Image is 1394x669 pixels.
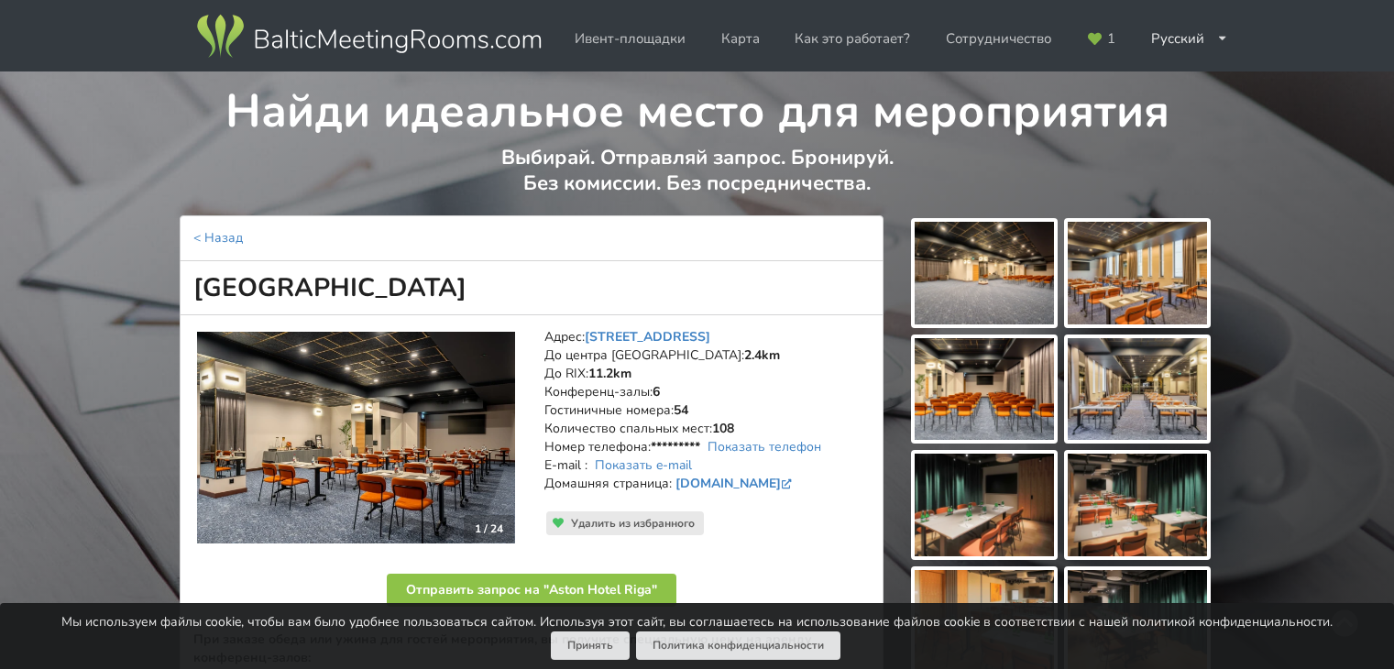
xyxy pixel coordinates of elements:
[653,383,660,400] strong: 6
[551,631,630,660] button: Принять
[544,328,870,511] address: Адрес: До центра [GEOGRAPHIC_DATA]: До RIX: Конференц-залы: Гостиничные номера: Количество спальн...
[464,515,514,543] div: 1 / 24
[181,71,1213,141] h1: Найди идеальное место для мероприятия
[595,456,692,474] a: Показать e-mail
[708,438,821,455] a: Показать телефон
[562,21,698,57] a: Ивент-площадки
[1107,32,1115,46] span: 1
[782,21,923,57] a: Как это работает?
[1068,222,1207,324] img: Aston Hotel Riga | Рига | Площадка для мероприятий - фото галереи
[197,332,515,544] a: Гостиница | Рига | Aston Hotel Riga 1 / 24
[387,574,676,607] button: Отправить запрос на "Aston Hotel Riga"
[1068,454,1207,556] img: Aston Hotel Riga | Рига | Площадка для мероприятий - фото галереи
[708,21,773,57] a: Карта
[180,261,884,315] h1: [GEOGRAPHIC_DATA]
[674,401,688,419] strong: 54
[744,346,780,364] strong: 2.4km
[193,11,544,62] img: Baltic Meeting Rooms
[636,631,840,660] a: Политика конфиденциальности
[1068,338,1207,441] img: Aston Hotel Riga | Рига | Площадка для мероприятий - фото галереи
[181,145,1213,215] p: Выбирай. Отправляй запрос. Бронируй. Без комиссии. Без посредничества.
[1138,21,1241,57] div: Русский
[915,222,1054,324] img: Aston Hotel Riga | Рига | Площадка для мероприятий - фото галереи
[915,338,1054,441] img: Aston Hotel Riga | Рига | Площадка для мероприятий - фото галереи
[915,454,1054,556] img: Aston Hotel Riga | Рига | Площадка для мероприятий - фото галереи
[571,516,695,531] span: Удалить из избранного
[675,475,796,492] a: [DOMAIN_NAME]
[712,420,734,437] strong: 108
[193,229,243,247] a: < Назад
[197,332,515,544] img: Гостиница | Рига | Aston Hotel Riga
[933,21,1064,57] a: Сотрудничество
[585,328,710,345] a: [STREET_ADDRESS]
[588,365,631,382] strong: 11.2km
